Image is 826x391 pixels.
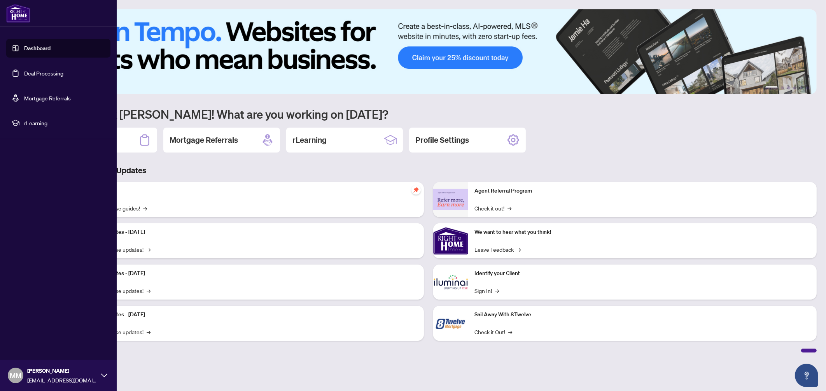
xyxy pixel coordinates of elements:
a: Dashboard [24,45,51,52]
a: Sign In!→ [474,286,499,295]
button: 1 [765,86,778,89]
img: logo [6,4,30,23]
span: [PERSON_NAME] [27,366,97,375]
img: Sail Away With 8Twelve [433,306,468,341]
button: Open asap [795,364,818,387]
span: → [517,245,521,254]
img: Agent Referral Program [433,189,468,210]
span: → [147,286,150,295]
span: → [147,245,150,254]
h2: Profile Settings [415,135,469,146]
span: MM [10,370,21,381]
p: Platform Updates - [DATE] [82,228,418,237]
a: Deal Processing [24,70,63,77]
button: 6 [806,86,809,89]
span: → [495,286,499,295]
p: Platform Updates - [DATE] [82,310,418,319]
button: 3 [787,86,790,89]
p: Platform Updates - [DATE] [82,269,418,278]
a: Leave Feedback→ [474,245,521,254]
img: Slide 0 [40,9,817,94]
h2: Mortgage Referrals [170,135,238,146]
span: → [507,204,511,212]
a: Mortgage Referrals [24,95,71,102]
p: Identify your Client [474,269,810,278]
img: We want to hear what you think! [433,223,468,258]
p: Self-Help [82,187,418,195]
button: 5 [800,86,803,89]
p: We want to hear what you think! [474,228,810,237]
span: → [143,204,147,212]
h1: Welcome back [PERSON_NAME]! What are you working on [DATE]? [40,107,817,121]
button: 4 [793,86,796,89]
button: 2 [781,86,784,89]
span: rLearning [24,119,105,127]
h3: Brokerage & Industry Updates [40,165,817,176]
img: Identify your Client [433,265,468,300]
a: Check it Out!→ [474,328,512,336]
a: Check it out!→ [474,204,511,212]
p: Agent Referral Program [474,187,810,195]
span: pushpin [411,185,421,195]
span: → [147,328,150,336]
span: → [508,328,512,336]
span: [EMAIL_ADDRESS][DOMAIN_NAME] [27,376,97,384]
p: Sail Away With 8Twelve [474,310,810,319]
h2: rLearning [292,135,327,146]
